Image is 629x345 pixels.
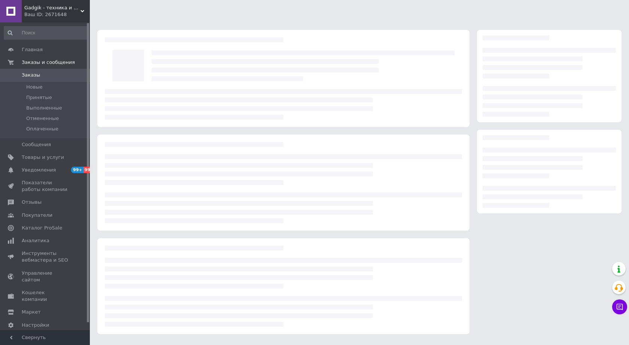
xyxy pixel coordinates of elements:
[22,59,75,66] span: Заказы и сообщения
[612,299,627,314] button: Чат с покупателем
[22,237,49,244] span: Аналитика
[26,84,43,90] span: Новые
[26,94,52,101] span: Принятые
[22,225,62,231] span: Каталог ProSale
[26,126,58,132] span: Оплаченные
[22,199,42,206] span: Отзывы
[22,250,69,264] span: Инструменты вебмастера и SEO
[22,289,69,303] span: Кошелек компании
[83,167,96,173] span: 99+
[22,167,56,173] span: Уведомления
[22,309,41,315] span: Маркет
[26,105,62,111] span: Выполненные
[22,46,43,53] span: Главная
[24,4,80,11] span: Gadgik - техника и аксессуары
[26,115,59,122] span: Отмененные
[71,167,83,173] span: 99+
[22,141,51,148] span: Сообщения
[22,179,69,193] span: Показатели работы компании
[22,154,64,161] span: Товары и услуги
[22,72,40,78] span: Заказы
[22,322,49,329] span: Настройки
[4,26,88,40] input: Поиск
[22,270,69,283] span: Управление сайтом
[24,11,90,18] div: Ваш ID: 2671648
[22,212,52,219] span: Покупатели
